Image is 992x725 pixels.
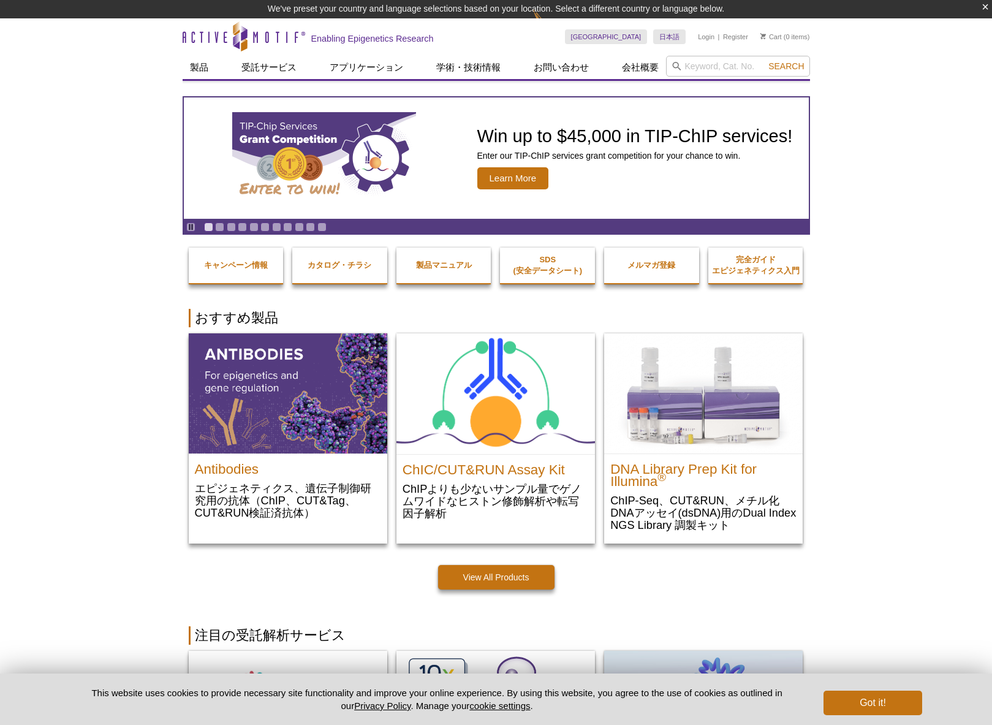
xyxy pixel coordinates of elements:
p: Enter our TIP-ChIP services grant competition for your chance to win. [477,150,793,161]
span: Search [768,61,804,71]
a: Go to slide 7 [272,222,281,232]
h2: ChIC/CUT&RUN Assay Kit [403,458,589,476]
p: ChIP-Seq、CUT&RUN、メチル化DNAアッセイ(dsDNA)用のDual Index NGS Library 調製キット [610,494,797,531]
a: Go to slide 10 [306,222,315,232]
a: Go to slide 3 [227,222,236,232]
a: View All Products [438,565,555,590]
strong: カタログ・チラシ [308,260,371,270]
a: 会社概要 [615,56,666,79]
h2: 注目の受託解析サービス [189,626,804,645]
button: Got it! [824,691,922,715]
h2: Antibodies [195,457,381,476]
button: cookie settings [469,700,530,711]
a: All Antibodies Antibodies エピジェネティクス、遺伝子制御研究用の抗体（ChIP、CUT&Tag、CUT&RUN検証済抗体） [189,333,387,531]
a: Go to slide 4 [238,222,247,232]
a: キャンペーン情報 [189,248,284,283]
h2: Enabling Epigenetics Research [311,33,434,44]
li: | [718,29,720,44]
a: カタログ・チラシ [292,248,387,283]
strong: 完全ガイド エピジェネティクス入門 [712,255,800,275]
a: メルマガ登録 [604,248,699,283]
a: 学術・技術情報 [429,56,508,79]
p: This website uses cookies to provide necessary site functionality and improve your online experie... [70,686,804,712]
a: SDS(安全データシート) [500,242,595,289]
a: ChIC/CUT&RUN Assay Kit ChIC/CUT&RUN Assay Kit ChIPよりも少ないサンプル量でゲノムワイドなヒストン修飾解析や転写因子解析 [396,333,595,532]
a: 製品 [183,56,216,79]
a: Go to slide 2 [215,222,224,232]
article: TIP-ChIP Services Grant Competition [184,97,809,219]
sup: ® [657,471,666,484]
input: Keyword, Cat. No. [666,56,810,77]
p: エピジェネティクス、遺伝子制御研究用の抗体（ChIP、CUT&Tag、CUT&RUN検証済抗体） [195,482,381,519]
a: Go to slide 8 [283,222,292,232]
a: Login [698,32,714,41]
img: All Antibodies [189,333,387,454]
span: Learn More [477,167,549,189]
a: 受託サービス [234,56,304,79]
a: Toggle autoplay [186,222,195,232]
a: Cart [760,32,782,41]
img: ChIC/CUT&RUN Assay Kit [396,333,595,454]
strong: メルマガ登録 [627,260,675,270]
img: DNA Library Prep Kit for Illumina [604,333,803,454]
img: TIP-ChIP Services Grant Competition [232,112,416,204]
strong: SDS (安全データシート) [513,255,582,275]
strong: 製品マニュアル [416,260,472,270]
a: お問い合わせ [526,56,596,79]
a: TIP-ChIP Services Grant Competition Win up to $45,000 in TIP-ChIP services! Enter our TIP-ChIP se... [184,97,809,219]
a: Go to slide 6 [260,222,270,232]
button: Search [765,61,808,72]
a: Go to slide 9 [295,222,304,232]
li: (0 items) [760,29,810,44]
a: Register [723,32,748,41]
h2: おすすめ製品 [189,309,804,327]
a: DNA Library Prep Kit for Illumina DNA Library Prep Kit for Illumina® ChIP-Seq、CUT&RUN、メチル化DNAアッセイ... [604,333,803,544]
a: Go to slide 11 [317,222,327,232]
a: 日本語 [653,29,686,44]
h2: DNA Library Prep Kit for Illumina [610,457,797,488]
p: ChIPよりも少ないサンプル量でゲノムワイドなヒストン修飾解析や転写因子解析 [403,482,589,520]
a: Go to slide 1 [204,222,213,232]
strong: キャンペーン情報 [204,260,268,270]
h2: Win up to $45,000 in TIP-ChIP services! [477,127,793,145]
img: Your Cart [760,33,766,39]
a: 製品マニュアル [396,248,491,283]
a: [GEOGRAPHIC_DATA] [565,29,648,44]
img: Change Here [533,9,566,38]
a: Privacy Policy [354,700,411,711]
a: アプリケーション [322,56,411,79]
a: Go to slide 5 [249,222,259,232]
a: 完全ガイドエピジェネティクス入門 [708,242,803,289]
